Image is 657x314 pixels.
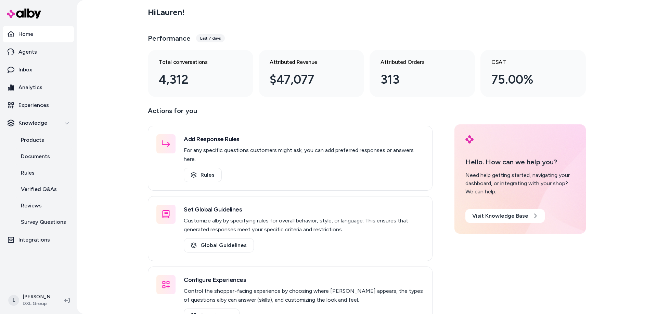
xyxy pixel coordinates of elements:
h2: Hi Lauren ! [148,7,184,17]
a: Visit Knowledge Base [465,209,545,223]
button: L[PERSON_NAME]DXL Group [4,289,59,311]
p: Home [18,30,33,38]
div: 313 [381,70,453,89]
a: Experiences [3,97,74,113]
a: CSAT 75.00% [480,50,586,97]
p: Reviews [21,202,42,210]
a: Rules [14,165,74,181]
a: Products [14,132,74,148]
a: Attributed Orders 313 [370,50,475,97]
a: Inbox [3,62,74,78]
a: Integrations [3,232,74,248]
h3: Attributed Orders [381,58,453,66]
p: Integrations [18,236,50,244]
a: Home [3,26,74,42]
a: Agents [3,44,74,60]
img: alby Logo [7,9,41,18]
div: Last 7 days [196,34,225,42]
p: Hello. How can we help you? [465,157,575,167]
a: Analytics [3,79,74,96]
p: Control the shopper-facing experience by choosing where [PERSON_NAME] appears, the types of quest... [184,287,424,304]
span: L [8,295,19,306]
a: Total conversations 4,312 [148,50,253,97]
p: For any specific questions customers might ask, you can add preferred responses or answers here. [184,146,424,164]
p: Products [21,136,44,144]
a: Documents [14,148,74,165]
p: Survey Questions [21,218,66,226]
a: Global Guidelines [184,238,254,252]
p: Experiences [18,101,49,109]
img: alby Logo [465,135,474,144]
h3: CSAT [491,58,564,66]
div: Need help getting started, navigating your dashboard, or integrating with your shop? We can help. [465,171,575,196]
h3: Attributed Revenue [270,58,342,66]
a: Verified Q&As [14,181,74,197]
p: Customize alby by specifying rules for overall behavior, style, or language. This ensures that ge... [184,216,424,234]
button: Knowledge [3,115,74,131]
h3: Add Response Rules [184,134,424,144]
p: Inbox [18,66,32,74]
div: $47,077 [270,70,342,89]
span: DXL Group [23,300,53,307]
h3: Set Global Guidelines [184,205,424,214]
p: Verified Q&As [21,185,57,193]
a: Survey Questions [14,214,74,230]
h3: Configure Experiences [184,275,424,285]
p: Analytics [18,83,42,92]
a: Rules [184,168,222,182]
a: Attributed Revenue $47,077 [259,50,364,97]
p: Actions for you [148,105,433,122]
p: [PERSON_NAME] [23,293,53,300]
p: Documents [21,152,50,161]
a: Reviews [14,197,74,214]
h3: Total conversations [159,58,231,66]
p: Agents [18,48,37,56]
h3: Performance [148,33,191,43]
div: 4,312 [159,70,231,89]
p: Rules [21,169,35,177]
div: 75.00% [491,70,564,89]
p: Knowledge [18,119,47,127]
